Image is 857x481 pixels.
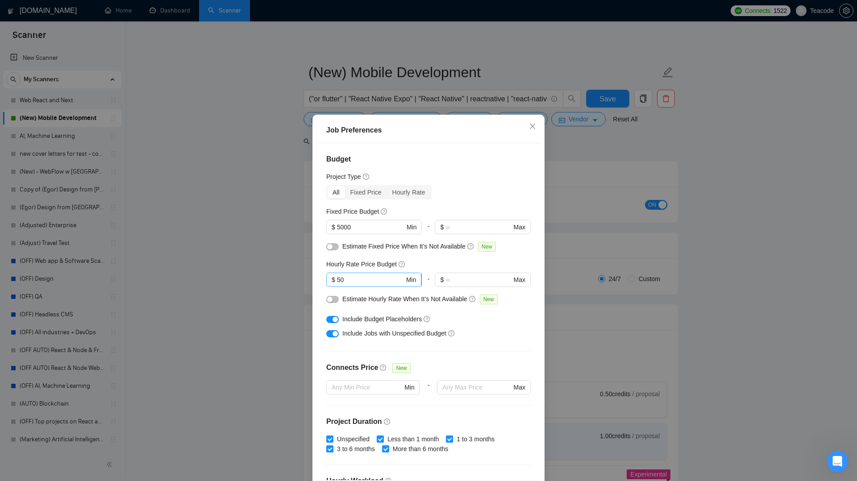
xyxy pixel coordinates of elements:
h4: Budget [326,154,531,165]
div: - [422,220,435,241]
span: question-circle [448,330,455,337]
input: 0 [337,222,405,232]
div: - [422,273,435,294]
span: Min [406,275,416,285]
span: $ [440,222,444,232]
span: Estimate Hourly Rate When It’s Not Available [342,295,467,303]
button: Close [520,115,545,139]
span: $ [332,275,335,285]
span: question-circle [467,243,474,250]
span: question-circle [380,364,387,371]
input: ∞ [445,275,512,285]
span: Max [514,275,525,285]
span: 1 to 3 months [453,434,498,444]
span: 3 to 6 months [333,444,379,454]
span: $ [332,222,335,232]
span: Estimate Fixed Price When It’s Not Available [342,243,466,250]
span: $ [440,275,444,285]
input: Any Max Price [442,382,512,392]
span: New [480,294,498,304]
span: Max [514,222,525,232]
iframe: Intercom live chat [827,451,848,472]
div: Job Preferences [326,125,531,136]
span: question-circle [424,315,431,323]
span: question-circle [469,295,476,303]
span: More than 6 months [389,444,452,454]
div: Fixed Price [345,186,387,199]
span: Include Budget Placeholders [342,315,422,323]
span: Include Jobs with Unspecified Budget [342,330,446,337]
h4: Connects Price [326,362,378,373]
input: ∞ [445,222,512,232]
div: All [327,186,345,199]
span: New [392,363,410,373]
div: Hourly Rate [387,186,431,199]
span: Less than 1 month [384,434,442,444]
span: question-circle [384,418,391,425]
h5: Project Type [326,172,361,182]
input: Any Min Price [332,382,403,392]
h4: Project Duration [326,416,531,427]
span: question-circle [399,261,406,268]
div: - [420,380,437,405]
span: close [529,123,536,130]
span: Unspecified [333,434,373,444]
h5: Fixed Price Budget [326,207,379,216]
span: Max [514,382,525,392]
h5: Hourly Rate Price Budget [326,259,397,269]
span: New [478,242,496,252]
span: Min [407,222,417,232]
span: question-circle [381,208,388,215]
span: Min [404,382,415,392]
span: question-circle [363,173,370,180]
input: 0 [337,275,404,285]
